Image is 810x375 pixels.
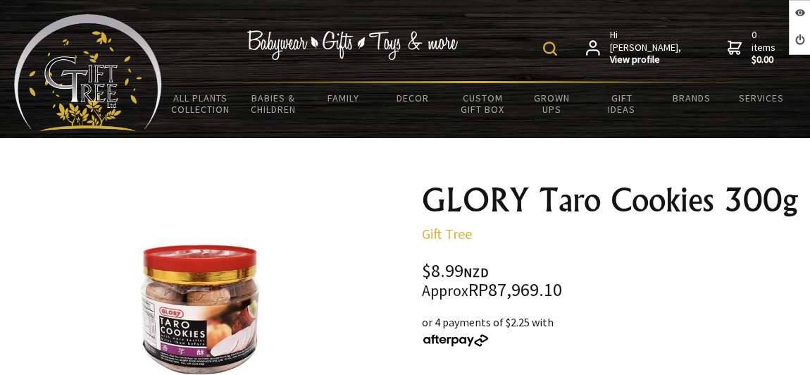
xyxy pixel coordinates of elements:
[14,14,162,131] img: Babyware - Gifts - Toys and more...
[239,83,309,124] a: Babies & Children
[752,28,778,66] span: 0 items
[422,281,468,300] small: Approx
[728,29,778,66] a: 0 items$0.00
[518,83,587,124] a: Grown Ups
[378,83,448,113] a: Decor
[610,54,683,66] strong: View profile
[422,334,490,347] img: Afterpay
[422,262,799,300] div: $8.99 RP87,969.10
[726,83,796,113] a: Services
[422,225,472,242] a: Gift Tree
[247,30,459,60] img: Babywear - Gifts - Toys & more
[422,183,799,217] h1: GLORY Taro Cookies 300g
[448,83,518,124] a: Custom Gift Box
[422,314,799,348] div: or 4 payments of $2.25 with
[587,83,656,124] a: Gift Ideas
[752,54,778,66] strong: $0.00
[543,42,557,56] img: product search
[586,29,683,66] a: Hi [PERSON_NAME],View profile
[309,83,378,113] a: Family
[162,83,239,124] a: All Plants Collection
[463,264,489,281] span: NZD
[656,83,726,113] a: Brands
[610,29,683,66] span: Hi [PERSON_NAME],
